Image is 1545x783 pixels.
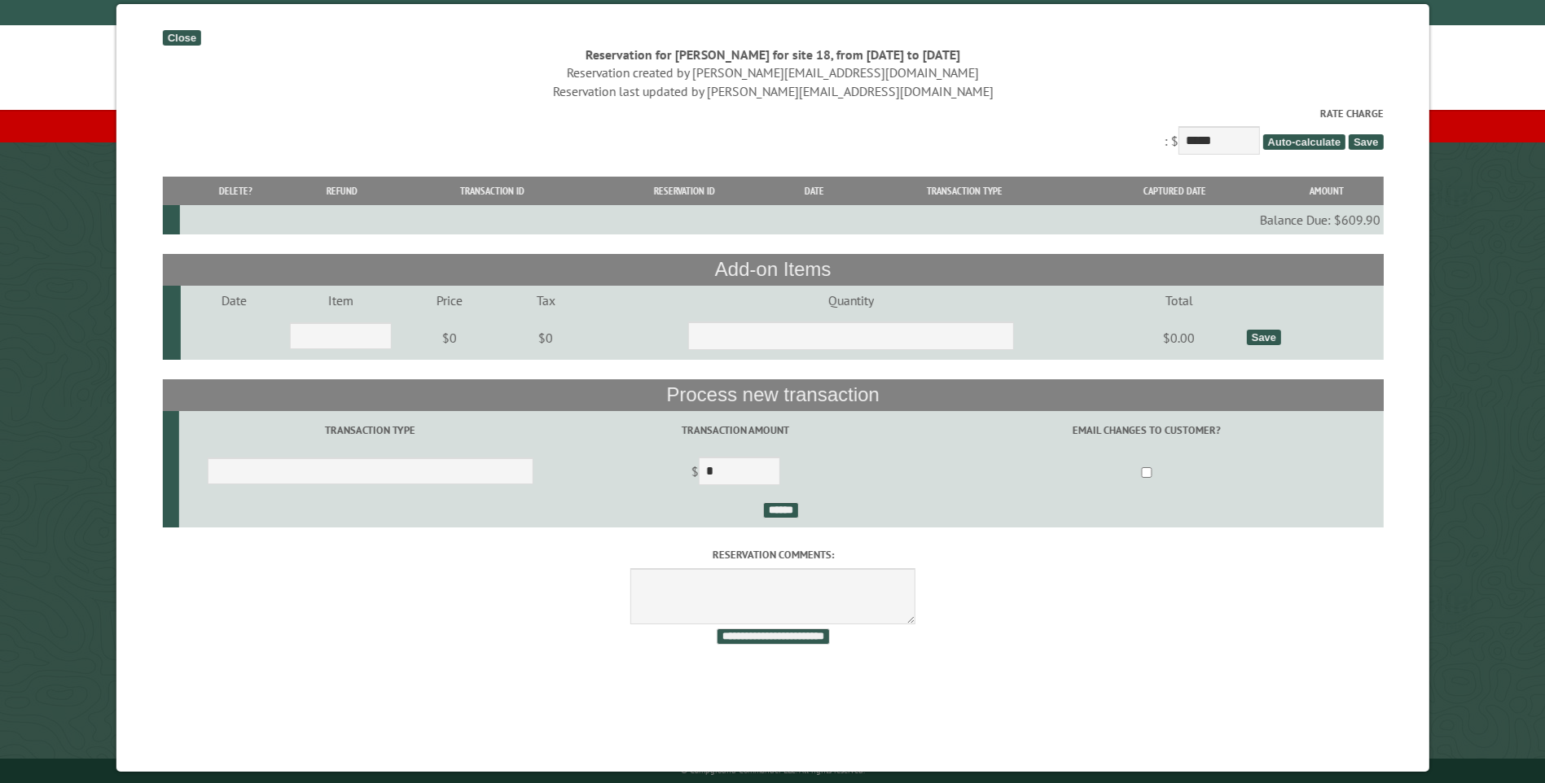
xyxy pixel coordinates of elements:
[590,177,778,205] th: Reservation ID
[393,177,590,205] th: Transaction ID
[162,547,1383,562] label: Reservation comments:
[503,286,587,315] td: Tax
[180,177,291,205] th: Delete?
[162,82,1383,100] div: Reservation last updated by [PERSON_NAME][EMAIL_ADDRESS][DOMAIN_NAME]
[1114,315,1244,361] td: $0.00
[287,286,394,315] td: Item
[162,30,200,46] div: Close
[1078,177,1271,205] th: Captured Date
[290,177,393,205] th: Refund
[912,422,1380,438] label: Email changes to customer?
[394,315,504,361] td: $0
[1114,286,1244,315] td: Total
[162,379,1383,410] th: Process new transaction
[162,106,1383,159] div: : $
[180,205,1383,234] td: Balance Due: $609.90
[394,286,504,315] td: Price
[162,106,1383,121] label: Rate Charge
[162,46,1383,63] div: Reservation for [PERSON_NAME] for site 18, from [DATE] to [DATE]
[181,286,287,315] td: Date
[1246,330,1280,345] div: Save
[1348,134,1382,150] span: Save
[1262,134,1345,150] span: Auto-calculate
[503,315,587,361] td: $0
[681,765,865,776] small: © Campground Commander LLC. All rights reserved.
[162,63,1383,81] div: Reservation created by [PERSON_NAME][EMAIL_ADDRESS][DOMAIN_NAME]
[778,177,849,205] th: Date
[849,177,1078,205] th: Transaction Type
[564,422,906,438] label: Transaction Amount
[561,450,909,496] td: $
[181,422,559,438] label: Transaction Type
[1270,177,1382,205] th: Amount
[587,286,1114,315] td: Quantity
[162,254,1383,285] th: Add-on Items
